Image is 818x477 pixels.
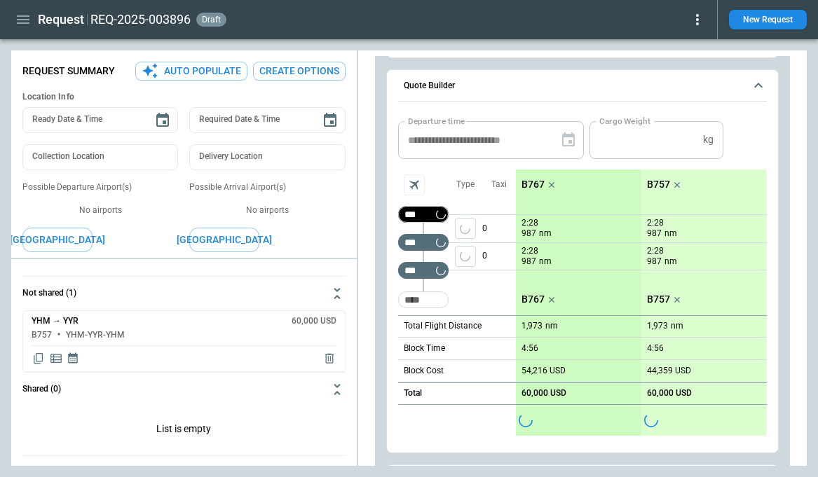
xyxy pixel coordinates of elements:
[455,218,476,239] span: Type of sector
[322,352,336,366] span: Delete quote
[647,321,668,331] p: 1,973
[522,343,538,354] p: 4:56
[32,317,79,326] h6: YHM → YYR
[647,228,662,240] p: 987
[32,331,52,340] h6: B757
[647,218,664,228] p: 2:28
[404,320,482,332] p: Total Flight Distance
[404,174,425,195] span: Aircraft selection
[455,246,476,267] span: Type of sector
[455,246,476,267] button: left aligned
[516,170,767,436] div: scrollable content
[67,352,79,366] span: Display quote schedule
[491,179,507,191] p: Taxi
[316,106,344,134] button: Choose date
[522,366,566,376] p: 54,216 USD
[647,388,692,399] p: 60,000 USD
[408,115,465,127] label: Departure time
[398,121,767,435] div: Quote Builder
[599,115,650,127] label: Cargo Weight
[135,62,247,81] button: Auto Populate
[647,293,670,305] p: B757
[22,228,93,252] button: [GEOGRAPHIC_DATA]
[398,262,449,279] div: Not found
[404,343,445,354] p: Block Time
[253,62,346,81] button: Create Options
[32,352,46,366] span: Copy quote content
[189,181,345,193] p: Possible Arrival Airport(s)
[647,343,664,354] p: 4:56
[398,206,449,223] div: Not found
[522,293,545,305] p: B767
[22,65,115,77] p: Request Summary
[22,406,346,455] div: Not shared (1)
[404,365,444,377] p: Block Cost
[522,246,538,256] p: 2:28
[522,179,545,191] p: B767
[456,179,475,191] p: Type
[22,92,346,102] h6: Location Info
[398,234,449,251] div: Not found
[22,181,178,193] p: Possible Departure Airport(s)
[38,11,84,28] h1: Request
[664,228,677,240] p: nm
[455,218,476,239] button: left aligned
[404,389,422,398] h6: Total
[22,310,346,372] div: Not shared (1)
[49,352,63,366] span: Display detailed quote content
[647,246,664,256] p: 2:28
[545,320,558,332] p: nm
[522,388,566,399] p: 60,000 USD
[482,215,516,242] p: 0
[703,134,714,146] p: kg
[647,256,662,268] p: 987
[189,228,259,252] button: [GEOGRAPHIC_DATA]
[671,320,683,332] p: nm
[664,256,677,268] p: nm
[482,243,516,270] p: 0
[22,406,346,455] p: List is empty
[66,331,125,340] h6: YHM-YYR-YHM
[522,218,538,228] p: 2:28
[149,106,177,134] button: Choose date
[22,385,61,394] h6: Shared (0)
[522,228,536,240] p: 987
[199,15,224,25] span: draft
[539,228,552,240] p: nm
[522,321,543,331] p: 1,973
[729,10,807,29] button: New Request
[398,291,449,308] div: Too short
[647,366,691,376] p: 44,359 USD
[398,70,767,102] button: Quote Builder
[189,205,345,216] p: No airports
[522,256,536,268] p: 987
[90,11,191,28] h2: REQ-2025-003896
[22,289,76,298] h6: Not shared (1)
[404,81,455,90] h6: Quote Builder
[539,256,552,268] p: nm
[647,179,670,191] p: B757
[22,277,346,310] button: Not shared (1)
[22,205,178,216] p: No airports
[292,317,336,326] h6: 60,000 USD
[22,373,346,406] button: Shared (0)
